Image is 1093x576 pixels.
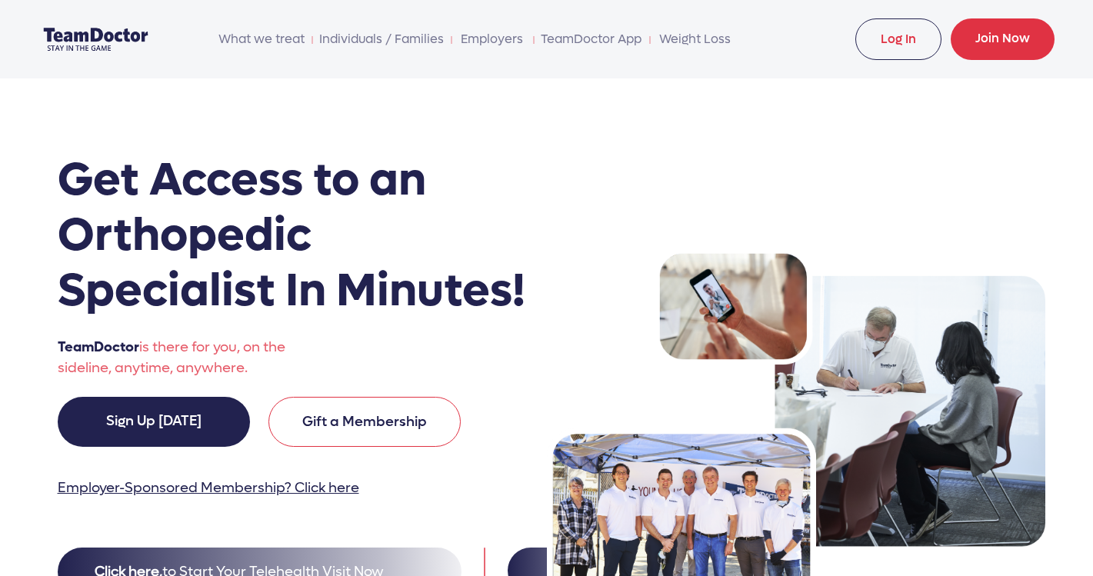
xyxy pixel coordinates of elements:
a: Log In [855,18,941,60]
a: Employer-Sponsored Membership? Click here [58,479,359,497]
a: Sign Up [DATE] [58,397,250,447]
a: Individuals / Families [318,24,445,55]
li: TeamDoctor App [533,24,648,55]
li: Individuals / Families [312,24,451,55]
h1: Get Access to an Orthopedic Specialist In Minutes! [58,152,538,318]
p: is there for you, on the sideline, anytime, anywhere. [58,337,338,378]
li: Weight Loss [649,24,741,55]
a: Employers [457,24,528,55]
span: TeamDoctor [58,338,139,356]
a: TeamDoctor App [539,24,642,55]
li: What we treat [212,24,312,55]
a: Gift a Membership [268,397,461,447]
a: Join Now [951,18,1055,60]
a: Weight Loss [655,24,735,55]
li: Employers [451,24,534,55]
span: What we treat [218,24,306,55]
